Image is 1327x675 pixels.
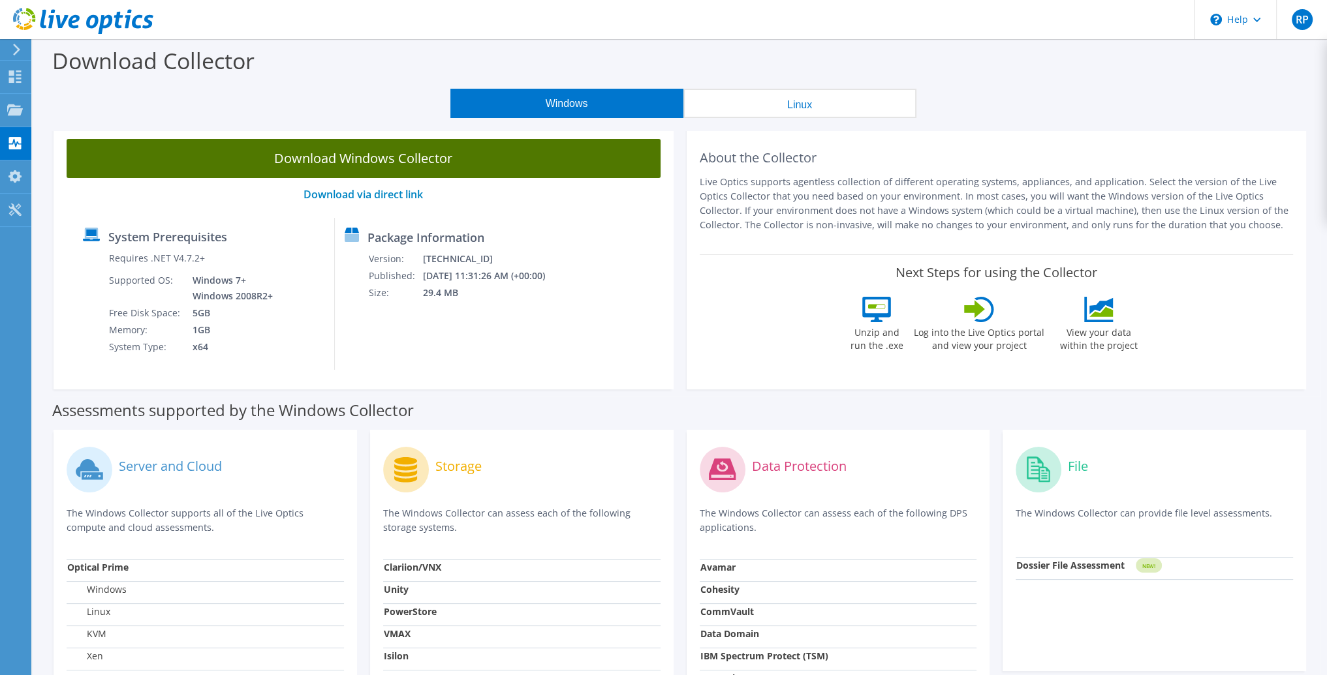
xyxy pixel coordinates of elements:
td: 1GB [183,322,275,338]
label: Log into the Live Optics portal and view your project [913,322,1045,352]
td: System Type: [108,338,183,355]
p: The Windows Collector can provide file level assessments. [1016,506,1293,533]
strong: CommVault [700,605,754,618]
p: The Windows Collector can assess each of the following storage systems. [383,506,661,535]
label: Assessments supported by the Windows Collector [52,404,414,417]
label: Download Collector [52,46,255,76]
label: Unzip and run the .exe [847,322,907,352]
strong: PowerStore [384,605,437,618]
label: KVM [67,627,106,640]
tspan: NEW! [1142,562,1155,569]
h2: About the Collector [700,150,1294,166]
strong: VMAX [384,627,411,640]
td: Published: [368,267,422,284]
td: Free Disk Space: [108,305,183,322]
td: 5GB [183,305,275,322]
button: Windows [450,89,683,118]
strong: Data Domain [700,627,759,640]
button: Linux [683,89,916,118]
label: File [1068,460,1088,473]
td: Size: [368,284,422,301]
p: The Windows Collector supports all of the Live Optics compute and cloud assessments. [67,506,344,535]
td: Supported OS: [108,272,183,305]
td: [TECHNICAL_ID] [422,250,563,267]
strong: Clariion/VNX [384,561,441,573]
td: 29.4 MB [422,284,563,301]
td: x64 [183,338,275,355]
label: Storage [435,460,482,473]
strong: Unity [384,583,409,595]
td: Version: [368,250,422,267]
span: RP [1292,9,1313,30]
td: Memory: [108,322,183,338]
label: Xen [67,650,103,663]
label: Windows [67,583,127,596]
label: Next Steps for using the Collector [896,265,1097,280]
strong: Isilon [384,650,409,662]
label: Requires .NET V4.7.2+ [109,252,205,265]
a: Download via direct link [304,187,423,202]
p: Live Optics supports agentless collection of different operating systems, appliances, and applica... [700,175,1294,232]
strong: Optical Prime [67,561,129,573]
td: Windows 7+ Windows 2008R2+ [183,272,275,305]
label: Linux [67,605,110,618]
strong: Dossier File Assessment [1016,559,1125,571]
label: View your data within the project [1052,322,1146,352]
strong: IBM Spectrum Protect (TSM) [700,650,828,662]
a: Download Windows Collector [67,139,661,178]
strong: Cohesity [700,583,740,595]
svg: \n [1210,14,1222,25]
label: System Prerequisites [108,230,227,243]
p: The Windows Collector can assess each of the following DPS applications. [700,506,977,535]
strong: Avamar [700,561,736,573]
label: Package Information [367,231,484,244]
label: Data Protection [752,460,847,473]
td: [DATE] 11:31:26 AM (+00:00) [422,267,563,284]
label: Server and Cloud [119,460,222,473]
